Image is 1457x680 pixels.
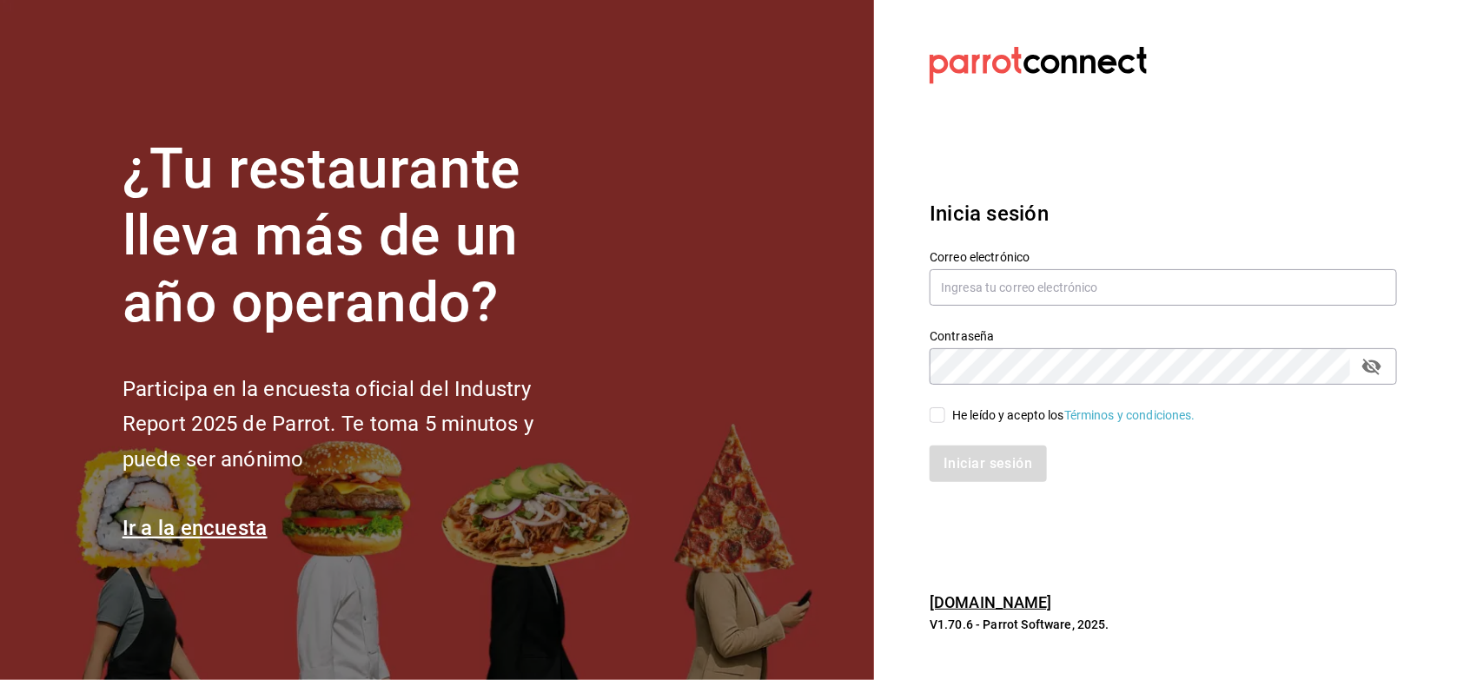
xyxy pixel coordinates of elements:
[930,593,1052,611] a: [DOMAIN_NAME]
[123,516,268,540] a: Ir a la encuesta
[930,331,1397,343] label: Contraseña
[930,269,1397,306] input: Ingresa tu correo electrónico
[930,616,1397,633] p: V1.70.6 - Parrot Software, 2025.
[1064,408,1195,422] a: Términos y condiciones.
[123,372,592,478] h2: Participa en la encuesta oficial del Industry Report 2025 de Parrot. Te toma 5 minutos y puede se...
[930,198,1397,229] h3: Inicia sesión
[930,252,1397,264] label: Correo electrónico
[1357,352,1387,381] button: passwordField
[123,136,592,336] h1: ¿Tu restaurante lleva más de un año operando?
[952,406,1195,425] div: He leído y acepto los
